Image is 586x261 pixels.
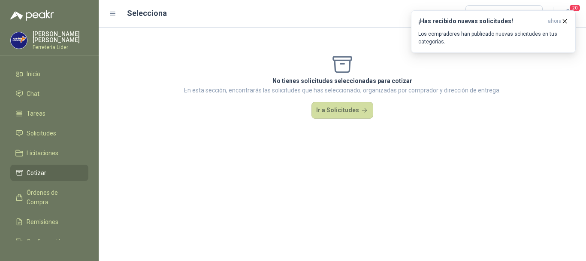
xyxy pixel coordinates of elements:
[27,237,64,246] span: Configuración
[418,30,568,46] p: Los compradores han publicado nuevas solicitudes en tus categorías.
[27,69,40,79] span: Inicio
[184,86,501,95] p: En esta sección, encontrarás las solicitudes que has seleccionado, organizadas por comprador y di...
[10,125,88,141] a: Solicitudes
[27,109,45,118] span: Tareas
[11,32,27,49] img: Company Logo
[27,188,80,207] span: Órdenes de Compra
[465,5,543,22] button: Cargar cotizaciones
[27,89,39,98] span: Chat
[10,184,88,210] a: Órdenes de Compra
[560,6,576,21] button: 20
[10,233,88,250] a: Configuración
[10,86,88,102] a: Chat
[184,76,501,86] p: No tienes solicitudes seleccionadas para cotizar
[27,217,58,227] span: Remisiones
[10,105,88,122] a: Tareas
[10,165,88,181] a: Cotizar
[10,10,54,21] img: Logo peakr
[33,31,88,43] p: [PERSON_NAME] [PERSON_NAME]
[418,18,544,25] h3: ¡Has recibido nuevas solicitudes!
[127,7,167,19] h2: Selecciona
[548,18,562,25] span: ahora
[27,168,46,178] span: Cotizar
[10,214,88,230] a: Remisiones
[33,45,88,50] p: Ferretería Líder
[311,102,373,119] button: Ir a Solicitudes
[10,145,88,161] a: Licitaciones
[27,129,56,138] span: Solicitudes
[10,66,88,82] a: Inicio
[569,4,581,12] span: 20
[411,10,576,53] button: ¡Has recibido nuevas solicitudes!ahora Los compradores han publicado nuevas solicitudes en tus ca...
[27,148,58,158] span: Licitaciones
